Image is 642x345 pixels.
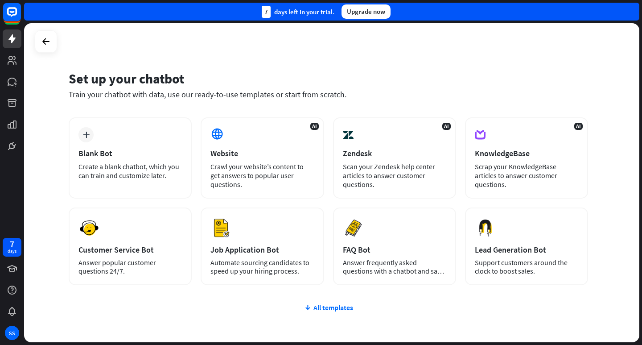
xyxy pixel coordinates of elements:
[78,148,182,158] div: Blank Bot
[5,326,19,340] div: SS
[10,240,14,248] div: 7
[69,303,588,312] div: All templates
[69,70,588,87] div: Set up your chatbot
[475,258,578,275] div: Support customers around the clock to boost sales.
[342,4,391,19] div: Upgrade now
[3,238,21,257] a: 7 days
[7,4,34,30] button: Open LiveChat chat widget
[343,148,446,158] div: Zendesk
[83,132,90,138] i: plus
[574,123,583,130] span: AI
[475,148,578,158] div: KnowledgeBase
[78,245,182,255] div: Customer Service Bot
[262,6,334,18] div: days left in your trial.
[442,123,451,130] span: AI
[210,245,314,255] div: Job Application Bot
[210,162,314,189] div: Crawl your website’s content to get answers to popular user questions.
[343,258,446,275] div: Answer frequently asked questions with a chatbot and save your time.
[343,162,446,189] div: Scan your Zendesk help center articles to answer customer questions.
[210,258,314,275] div: Automate sourcing candidates to speed up your hiring process.
[78,258,182,275] div: Answer popular customer questions 24/7.
[475,245,578,255] div: Lead Generation Bot
[475,162,578,189] div: Scrap your KnowledgeBase articles to answer customer questions.
[69,89,588,100] div: Train your chatbot with data, use our ready-to-use templates or start from scratch.
[8,248,16,254] div: days
[310,123,319,130] span: AI
[343,245,446,255] div: FAQ Bot
[78,162,182,180] div: Create a blank chatbot, which you can train and customize later.
[262,6,271,18] div: 7
[210,148,314,158] div: Website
